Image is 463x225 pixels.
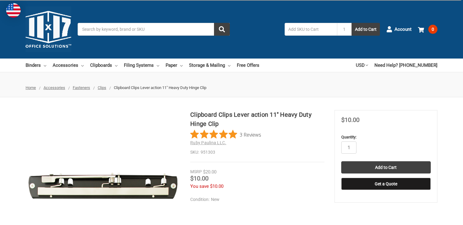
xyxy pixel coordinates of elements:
[166,59,183,72] a: Paper
[374,59,437,72] a: Need Help? [PHONE_NUMBER]
[356,59,368,72] a: USD
[203,169,216,175] span: $20.00
[428,25,437,34] span: 0
[341,161,431,173] input: Add to Cart
[73,85,90,90] a: Fasteners
[124,59,159,72] a: Filing Systems
[190,130,261,139] button: Rated 5 out of 5 stars from 3 reviews. Jump to reviews.
[352,23,380,36] button: Add to Cart
[285,23,337,36] input: Add SKU to Cart
[26,6,71,52] img: 11x17.com
[190,175,209,182] span: $10.00
[190,149,324,155] dd: 951303
[240,130,261,139] span: 3 Reviews
[210,184,223,189] span: $10.00
[386,21,412,37] a: Account
[190,149,199,155] dt: SKU:
[341,116,360,123] span: $10.00
[190,110,324,128] h1: Clipboard Clips Lever action 11" Heavy Duty Hinge Clip
[190,196,209,203] dt: Condition:
[44,85,65,90] a: Accessories
[190,169,202,175] div: MSRP
[190,184,209,189] span: You save
[395,26,412,33] span: Account
[114,85,206,90] span: Clipboard Clips Lever action 11" Heavy Duty Hinge Clip
[190,196,322,203] dd: New
[53,59,84,72] a: Accessories
[98,85,106,90] a: Clips
[90,59,118,72] a: Clipboards
[341,134,431,140] label: Quantity:
[26,59,46,72] a: Binders
[78,23,230,36] input: Search by keyword, brand or SKU
[6,3,21,18] img: duty and tax information for United States
[341,178,431,190] button: Get a Quote
[26,85,36,90] a: Home
[237,59,259,72] a: Free Offers
[190,140,226,145] a: Ruby Paulina LLC.
[418,21,437,37] a: 0
[189,59,230,72] a: Storage & Mailing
